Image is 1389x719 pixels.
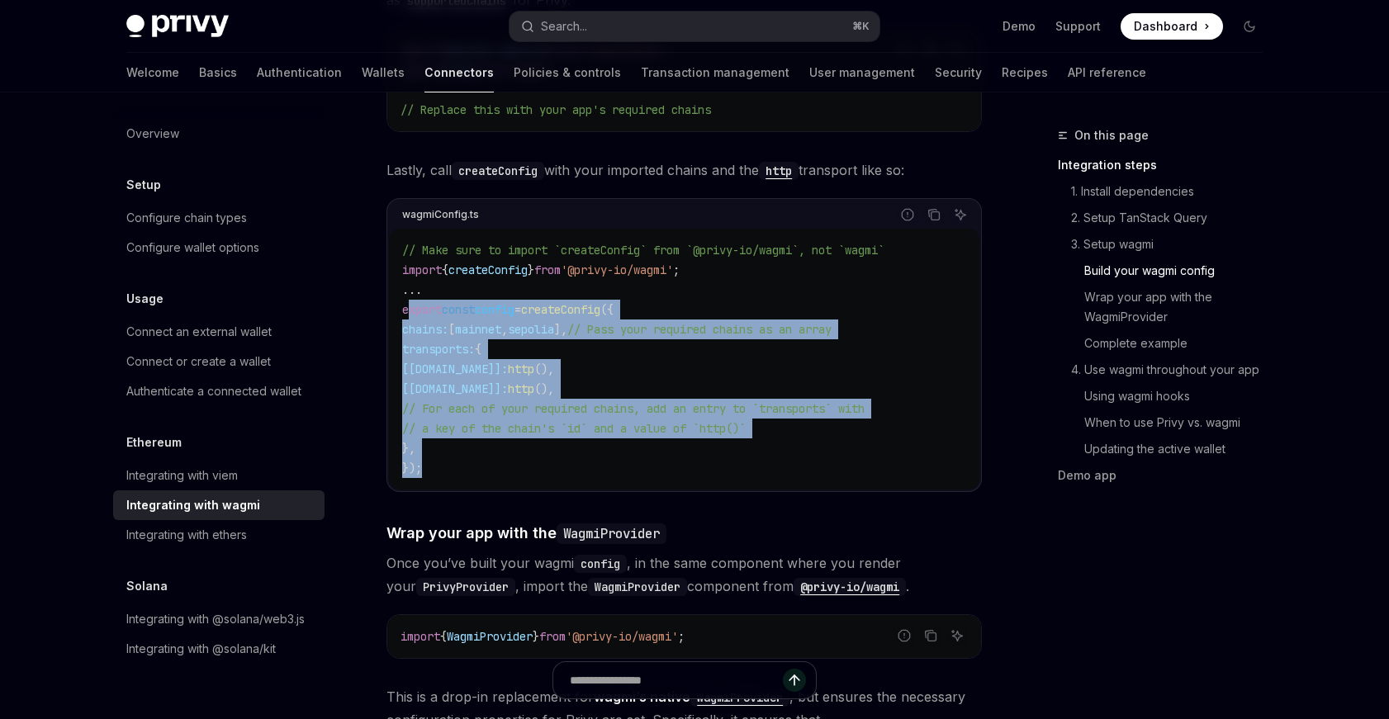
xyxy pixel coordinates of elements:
div: Integrating with wagmi [126,495,260,515]
span: transports: [402,342,475,357]
div: Configure wallet options [126,238,259,258]
span: mainnet [455,322,501,337]
a: 2. Setup TanStack Query [1058,205,1276,231]
a: Recipes [1002,53,1048,92]
button: Report incorrect code [894,625,915,646]
code: http [759,162,799,180]
span: chains: [402,322,448,337]
a: Connectors [424,53,494,92]
button: Copy the contents from the code block [923,204,945,225]
div: Authenticate a connected wallet [126,381,301,401]
a: User management [809,53,915,92]
span: createConfig [448,263,528,277]
span: }, [402,441,415,456]
a: Integrating with @solana/kit [113,634,325,664]
span: { [442,263,448,277]
div: Configure chain types [126,208,247,228]
span: '@privy-io/wagmi' [561,263,673,277]
span: { [475,342,481,357]
a: Demo app [1058,462,1276,489]
a: Support [1055,18,1101,35]
span: ; [678,629,685,644]
h5: Ethereum [126,433,182,452]
code: WagmiProvider [557,523,666,544]
span: http [508,381,534,396]
span: import [402,263,442,277]
a: Wallets [362,53,405,92]
span: (), [534,381,554,396]
span: On this page [1074,125,1149,145]
span: , [501,322,508,337]
code: WagmiProvider [588,578,687,596]
span: }); [402,461,422,475]
div: Connect or create a wallet [126,352,271,371]
code: @privy-io/wagmi [794,578,906,596]
div: Overview [126,124,179,144]
a: 4. Use wagmi throughout your app [1058,357,1276,383]
button: Open search [510,12,879,41]
a: Connect or create a wallet [113,347,325,376]
div: Search... [541,17,587,36]
a: API reference [1068,53,1146,92]
span: from [534,263,561,277]
span: createConfig [521,302,600,317]
input: Ask a question... [570,662,783,698]
code: createConfig [452,162,544,180]
button: Send message [783,669,806,692]
h5: Usage [126,289,164,309]
a: Connect an external wallet [113,317,325,347]
span: { [440,629,447,644]
span: [[DOMAIN_NAME]]: [402,381,508,396]
a: Authenticate a connected wallet [113,376,325,406]
div: Integrating with @solana/kit [126,639,276,659]
span: from [539,629,566,644]
span: const [442,302,475,317]
span: // For each of your required chains, add an entry to `transports` with [402,401,865,416]
a: Welcome [126,53,179,92]
span: ; [673,263,680,277]
span: } [533,629,539,644]
div: Integrating with viem [126,466,238,485]
span: Lastly, call with your imported chains and the transport like so: [386,158,982,182]
button: Ask AI [950,204,971,225]
a: Integrating with ethers [113,520,325,550]
span: export [402,302,442,317]
span: '@privy-io/wagmi' [566,629,678,644]
span: ⌘ K [852,20,870,33]
a: Configure chain types [113,203,325,233]
span: [ [448,322,455,337]
a: Authentication [257,53,342,92]
a: Transaction management [641,53,789,92]
a: When to use Privy vs. wagmi [1058,409,1276,436]
span: http [508,362,534,376]
button: Ask AI [946,625,968,646]
code: PrivyProvider [416,578,515,596]
a: Integrating with viem [113,461,325,490]
a: Complete example [1058,330,1276,357]
span: // a key of the chain's `id` and a value of `http()` [402,421,746,436]
div: Integrating with @solana/web3.js [126,609,305,629]
span: sepolia [508,322,554,337]
span: (), [534,362,554,376]
a: Dashboard [1121,13,1223,40]
button: Report incorrect code [897,204,918,225]
img: dark logo [126,15,229,38]
a: Updating the active wallet [1058,436,1276,462]
a: @privy-io/wagmi [794,578,906,594]
a: Integrating with @solana/web3.js [113,604,325,634]
span: import [401,629,440,644]
code: config [574,555,627,573]
a: Security [935,53,982,92]
a: Overview [113,119,325,149]
a: Configure wallet options [113,233,325,263]
span: = [514,302,521,317]
span: ({ [600,302,614,317]
a: Build your wagmi config [1058,258,1276,284]
span: // Make sure to import `createConfig` from `@privy-io/wagmi`, not `wagmi` [402,243,884,258]
span: Once you’ve built your wagmi , in the same component where you render your , import the component... [386,551,982,598]
a: Integrating with wagmi [113,490,325,520]
button: Toggle dark mode [1236,13,1263,40]
a: 3. Setup wagmi [1058,231,1276,258]
a: Demo [1003,18,1036,35]
a: Policies & controls [514,53,621,92]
